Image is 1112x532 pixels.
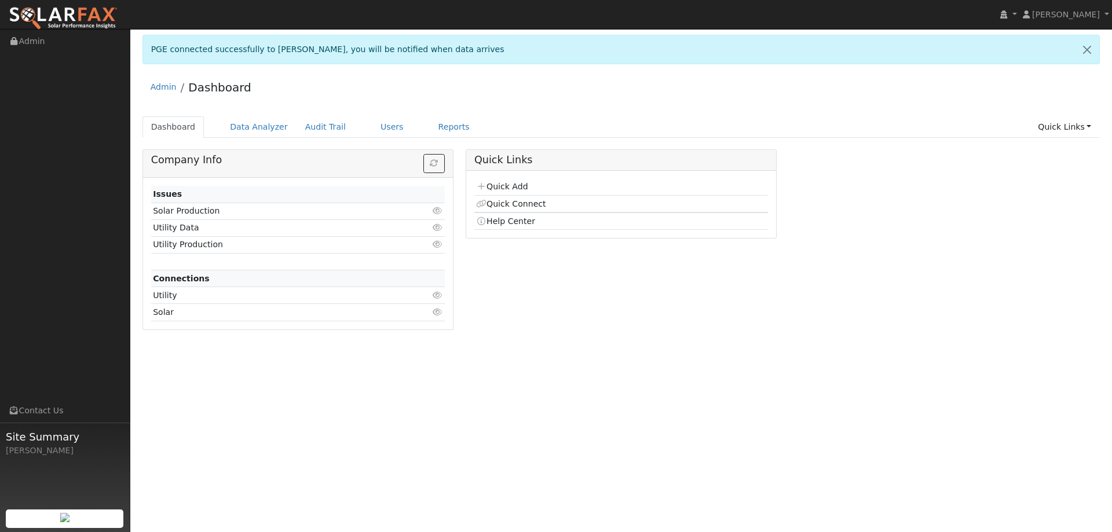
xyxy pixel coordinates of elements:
span: [PERSON_NAME] [1032,10,1100,19]
strong: Connections [153,274,210,283]
td: Utility [151,287,397,304]
i: Click to view [433,291,443,299]
a: Quick Links [1029,116,1100,138]
span: Site Summary [6,429,124,445]
a: Quick Connect [476,199,546,208]
a: Dashboard [188,80,251,94]
a: Admin [151,82,177,91]
td: Utility Production [151,236,397,253]
a: Close [1075,35,1099,64]
td: Utility Data [151,219,397,236]
a: Dashboard [142,116,204,138]
a: Quick Add [476,182,528,191]
div: PGE connected successfully to [PERSON_NAME], you will be notified when data arrives [142,35,1100,64]
h5: Company Info [151,154,445,166]
a: Data Analyzer [221,116,297,138]
a: Help Center [476,217,535,226]
a: Users [372,116,412,138]
h5: Quick Links [474,154,768,166]
td: Solar Production [151,203,397,219]
a: Reports [430,116,478,138]
td: Solar [151,304,397,321]
img: retrieve [60,513,69,522]
img: SolarFax [9,6,118,31]
div: [PERSON_NAME] [6,445,124,457]
a: Audit Trail [297,116,354,138]
strong: Issues [153,189,182,199]
i: Click to view [433,308,443,316]
i: Click to view [433,223,443,232]
i: Click to view [433,240,443,248]
i: Click to view [433,207,443,215]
